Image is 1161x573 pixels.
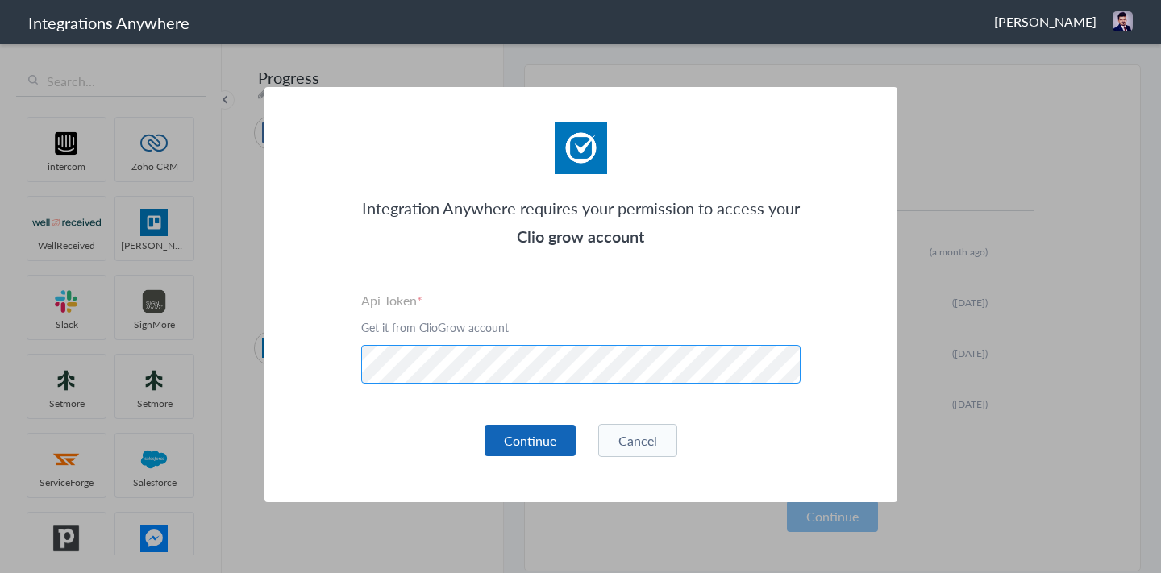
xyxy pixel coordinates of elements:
[555,122,607,174] img: Clio.jpg
[361,319,801,335] p: Get it from ClioGrow account
[28,11,189,34] h1: Integrations Anywhere
[1113,11,1133,31] img: 6cb3bdef-2cb1-4bb6-a8e6-7bc585f3ab5e.jpeg
[361,222,801,251] h3: Clio grow account
[994,12,1096,31] span: [PERSON_NAME]
[361,291,801,309] label: Api Token
[485,425,576,456] button: Continue
[598,424,677,457] button: Cancel
[361,194,801,222] p: Integration Anywhere requires your permission to access your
